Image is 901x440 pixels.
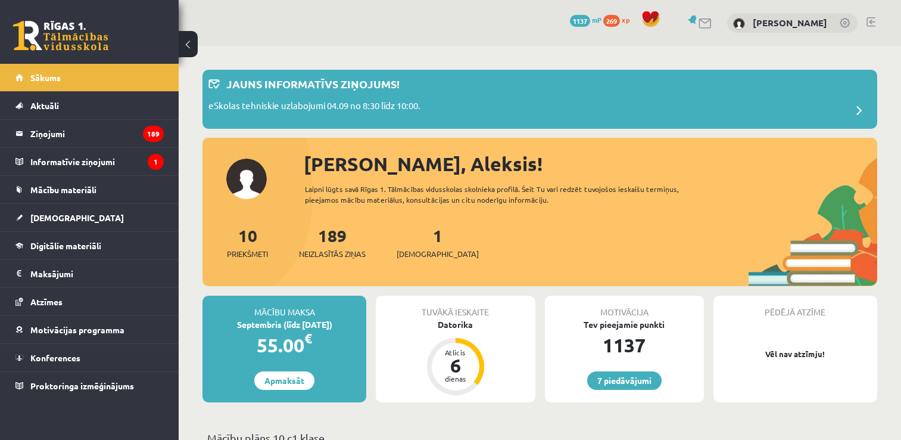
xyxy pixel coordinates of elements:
[30,184,96,195] span: Mācību materiāli
[397,248,479,260] span: [DEMOGRAPHIC_DATA]
[299,225,366,260] a: 189Neizlasītās ziņas
[753,17,827,29] a: [PERSON_NAME]
[545,318,704,331] div: Tev pieejamie punkti
[15,288,164,315] a: Atzīmes
[208,76,871,123] a: Jauns informatīvs ziņojums! eSkolas tehniskie uzlabojumi 04.09 no 8:30 līdz 10:00.
[376,296,535,318] div: Tuvākā ieskaite
[208,99,420,116] p: eSkolas tehniskie uzlabojumi 04.09 no 8:30 līdz 10:00.
[570,15,590,27] span: 1137
[305,184,710,205] div: Laipni lūgts savā Rīgas 1. Tālmācības vidusskolas skolnieka profilā. Šeit Tu vari redzēt tuvojošo...
[592,15,601,24] span: mP
[397,225,479,260] a: 1[DEMOGRAPHIC_DATA]
[13,21,108,51] a: Rīgas 1. Tālmācības vidusskola
[733,18,745,30] img: Aleksis Frēlihs
[15,204,164,231] a: [DEMOGRAPHIC_DATA]
[143,126,164,142] i: 189
[603,15,620,27] span: 269
[254,371,314,390] a: Apmaksāt
[30,72,61,83] span: Sākums
[304,330,312,347] span: €
[376,318,535,397] a: Datorika Atlicis 6 dienas
[438,375,473,382] div: dienas
[227,248,268,260] span: Priekšmeti
[30,296,63,307] span: Atzīmes
[202,318,366,331] div: Septembris (līdz [DATE])
[30,240,101,251] span: Digitālie materiāli
[713,296,877,318] div: Pēdējā atzīme
[15,316,164,343] a: Motivācijas programma
[545,331,704,360] div: 1137
[15,120,164,147] a: Ziņojumi189
[587,371,662,390] a: 7 piedāvājumi
[15,344,164,371] a: Konferences
[719,348,871,360] p: Vēl nav atzīmju!
[299,248,366,260] span: Neizlasītās ziņas
[304,150,877,178] div: [PERSON_NAME], Aleksis!
[202,331,366,360] div: 55.00
[226,76,400,92] p: Jauns informatīvs ziņojums!
[15,260,164,287] a: Maksājumi
[30,380,134,391] span: Proktoringa izmēģinājums
[30,352,80,363] span: Konferences
[438,349,473,356] div: Atlicis
[570,15,601,24] a: 1137 mP
[15,372,164,399] a: Proktoringa izmēģinājums
[30,260,164,287] legend: Maksājumi
[30,212,124,223] span: [DEMOGRAPHIC_DATA]
[30,100,59,111] span: Aktuāli
[15,176,164,203] a: Mācību materiāli
[15,148,164,175] a: Informatīvie ziņojumi1
[15,64,164,91] a: Sākums
[30,148,164,175] legend: Informatīvie ziņojumi
[622,15,629,24] span: xp
[30,324,124,335] span: Motivācijas programma
[148,154,164,170] i: 1
[15,232,164,259] a: Digitālie materiāli
[438,356,473,375] div: 6
[545,296,704,318] div: Motivācija
[15,92,164,119] a: Aktuāli
[30,120,164,147] legend: Ziņojumi
[603,15,635,24] a: 269 xp
[376,318,535,331] div: Datorika
[227,225,268,260] a: 10Priekšmeti
[202,296,366,318] div: Mācību maksa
